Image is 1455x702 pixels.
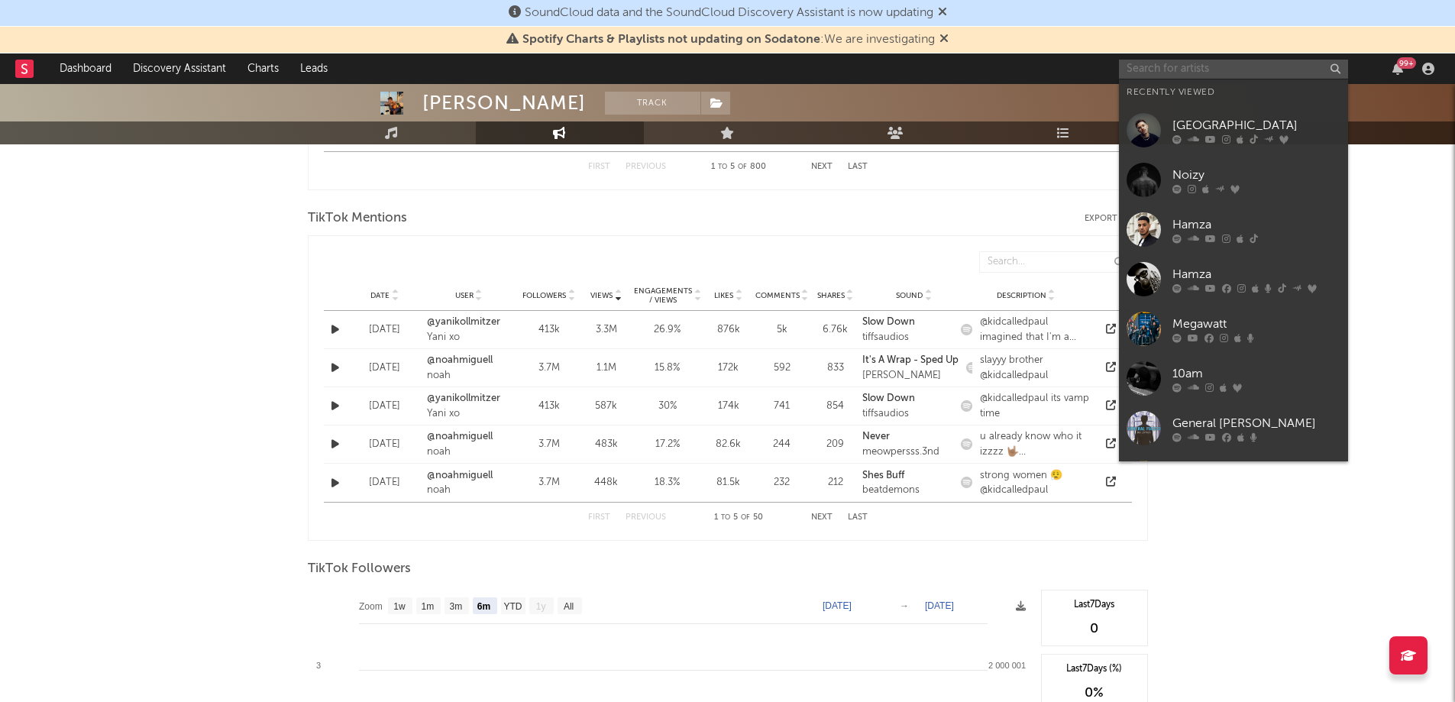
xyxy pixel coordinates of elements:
span: Date [370,291,390,300]
span: : We are investigating [522,34,935,46]
a: Charts [237,53,289,84]
div: 3.7M [519,475,580,490]
div: 6.76k [816,322,855,338]
strong: Slow Down [862,393,915,403]
div: 1.1M [587,361,626,376]
div: @kidcalledpaul its vamp time [980,391,1090,421]
a: Hamza [1119,205,1348,254]
span: User [455,291,474,300]
strong: It's A Wrap - Sped Up [862,355,959,365]
div: 232 [755,475,809,490]
div: Hamza [1172,215,1340,234]
a: Slow Downtiffsaudios [862,315,915,345]
span: Views [590,291,613,300]
a: It's A Wrap - Sped Up[PERSON_NAME] [862,353,959,383]
a: @yanikollmitzer [427,391,511,406]
span: Followers [522,291,566,300]
div: [DATE] [351,322,419,338]
div: 448k [587,475,626,490]
div: 833 [816,361,855,376]
span: TikTok Followers [308,560,411,578]
button: Previous [626,163,666,171]
div: slayyy brother @kidcalledpaul [980,353,1090,383]
a: Nevermeowpersss.3nd [862,429,939,459]
button: 99+ [1392,63,1403,75]
input: Search for artists [1119,60,1348,79]
button: Next [811,513,833,522]
div: 26.9 % [633,322,702,338]
div: 10am [1172,364,1340,383]
div: 413k [519,399,580,414]
text: 3 [315,661,320,670]
button: Track [605,92,700,115]
div: strong women 😮‍💨 @kidcalledpaul [980,468,1090,498]
text: 1w [393,601,406,612]
div: 17.2 % [633,437,702,452]
div: Last 7 Days [1049,598,1140,612]
div: @kidcalledpaul imagined that I'm a [DEMOGRAPHIC_DATA] [980,315,1090,345]
div: 3.7M [519,361,580,376]
div: [DATE] [351,361,419,376]
div: 244 [755,437,809,452]
div: Megawatt [1172,315,1340,333]
text: [DATE] [925,600,954,611]
div: noah [427,368,511,383]
span: Dismiss [938,7,947,19]
div: [PERSON_NAME] [422,92,586,115]
span: Comments [755,291,800,300]
a: Megawatt [1119,304,1348,354]
div: 15.8 % [633,361,702,376]
span: Shares [817,291,845,300]
a: Dashboard [49,53,122,84]
div: meowpersss.3nd [862,445,939,460]
strong: Shes Buff [862,471,904,480]
div: 81.5k [710,475,748,490]
div: noah [427,483,511,498]
div: u already know who it izzzz 🤟🏽 @[PERSON_NAME] @[PERSON_NAME] ☻ @kidcalledpaul [980,429,1090,459]
div: General [PERSON_NAME] [1172,414,1340,432]
text: [DATE] [823,600,852,611]
div: 174k [710,399,748,414]
div: 0 [1049,620,1140,638]
div: 18.3 % [633,475,702,490]
div: 99 + [1397,57,1416,69]
div: 0 % [1049,684,1140,702]
a: @noahmiguell [427,468,511,484]
text: Zoom [359,601,383,612]
div: [PERSON_NAME] [862,368,959,383]
div: 3.7M [519,437,580,452]
div: 212 [816,475,855,490]
button: Export CSV [1085,214,1148,223]
div: 172k [710,361,748,376]
div: 854 [816,399,855,414]
div: Yani xo [427,330,511,345]
button: Next [811,163,833,171]
text: 6m [477,601,490,612]
button: First [588,163,610,171]
a: Slow Downtiffsaudios [862,391,915,421]
div: 5k [755,322,809,338]
div: 1 5 50 [697,509,781,527]
div: [DATE] [351,437,419,452]
a: Shes Buffbeatdemons [862,468,920,498]
div: [DATE] [351,475,419,490]
div: Recently Viewed [1127,83,1340,102]
div: 592 [755,361,809,376]
strong: Slow Down [862,317,915,327]
span: TikTok Mentions [308,209,407,228]
button: First [588,513,610,522]
button: Last [848,163,868,171]
text: 3m [449,601,462,612]
a: Hamza [1119,254,1348,304]
span: of [741,514,750,521]
span: Dismiss [939,34,949,46]
div: 209 [816,437,855,452]
a: 10am [1119,354,1348,403]
div: 876k [710,322,748,338]
span: Spotify Charts & Playlists not updating on Sodatone [522,34,820,46]
div: [DATE] [351,399,419,414]
text: 2 000 001 [988,661,1026,670]
strong: Never [862,432,890,442]
input: Search... [979,251,1132,273]
span: of [738,163,747,170]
